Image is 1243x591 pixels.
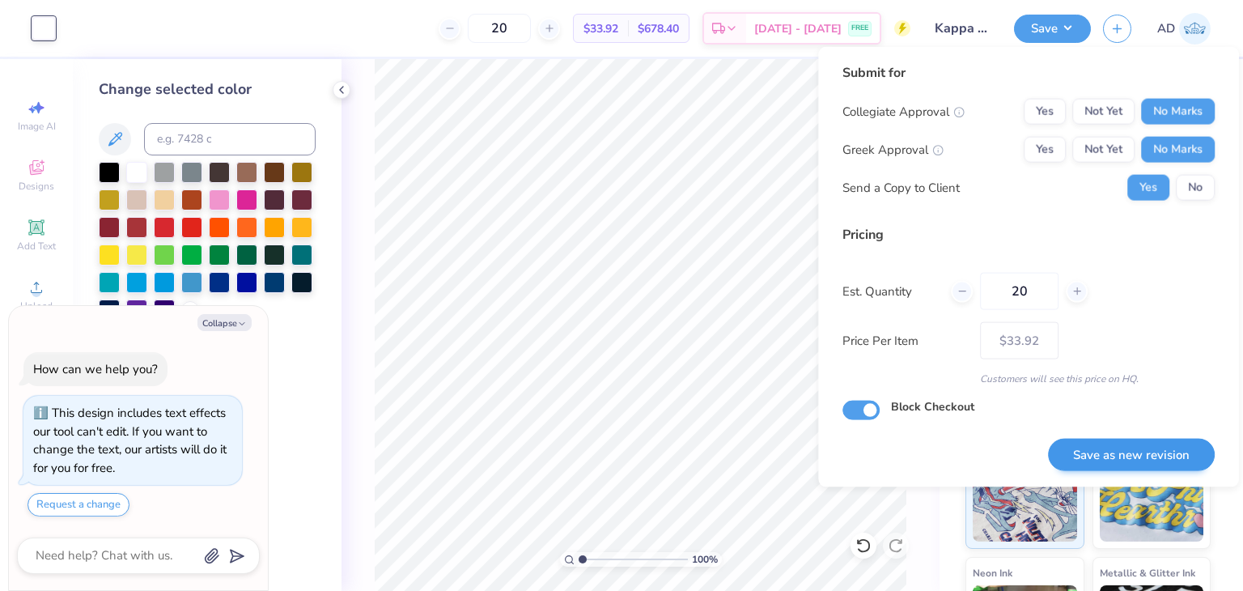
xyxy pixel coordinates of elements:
span: Designs [19,180,54,193]
span: Image AI [18,120,56,133]
div: Greek Approval [842,140,944,159]
button: Save as new revision [1048,438,1215,471]
button: Save [1014,15,1091,43]
span: [DATE] - [DATE] [754,20,842,37]
label: Est. Quantity [842,282,939,300]
button: Collapse [197,314,252,331]
a: AD [1157,13,1211,45]
input: – – [468,14,531,43]
span: Add Text [17,240,56,253]
button: Yes [1127,175,1169,201]
img: Puff Ink [1100,461,1204,542]
button: Not Yet [1072,137,1135,163]
span: FREE [851,23,868,34]
input: e.g. 7428 c [144,123,316,155]
span: Metallic & Glitter Ink [1100,564,1195,581]
div: Send a Copy to Client [842,178,960,197]
input: – – [980,273,1058,310]
div: How can we help you? [33,361,158,377]
div: Pricing [842,225,1215,244]
div: Collegiate Approval [842,102,965,121]
button: No [1176,175,1215,201]
button: No Marks [1141,137,1215,163]
span: 100 % [692,552,718,567]
button: Yes [1024,99,1066,125]
span: AD [1157,19,1175,38]
span: Neon Ink [973,564,1012,581]
div: Customers will see this price on HQ. [842,372,1215,386]
button: No Marks [1141,99,1215,125]
input: Untitled Design [923,12,1002,45]
span: $678.40 [638,20,679,37]
button: Not Yet [1072,99,1135,125]
label: Price Per Item [842,331,968,350]
button: Yes [1024,137,1066,163]
div: This design includes text effects our tool can't edit. If you want to change the text, our artist... [33,405,227,476]
img: Anjali Dilish [1179,13,1211,45]
img: Standard [973,461,1077,542]
span: Upload [20,300,53,313]
label: Block Checkout [891,398,974,415]
span: $33.92 [583,20,618,37]
button: Request a change [28,493,129,517]
div: Submit for [842,63,1215,83]
div: Change selected color [99,79,316,100]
